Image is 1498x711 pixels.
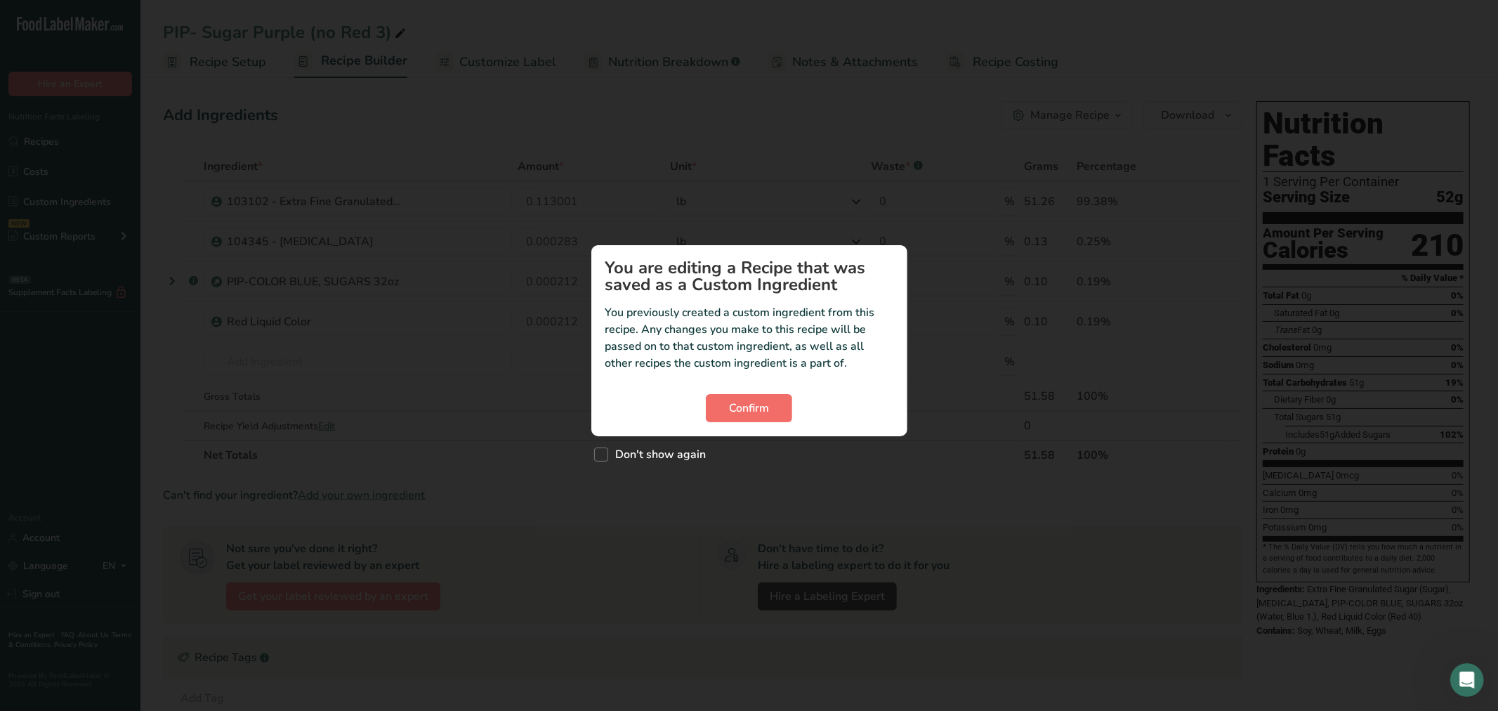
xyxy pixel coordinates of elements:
[706,394,792,422] button: Confirm
[605,259,893,293] h1: You are editing a Recipe that was saved as a Custom Ingredient
[608,448,707,462] span: Don't show again
[1450,663,1484,697] iframe: Intercom live chat
[729,400,769,417] span: Confirm
[605,304,893,372] p: You previously created a custom ingredient from this recipe. Any changes you make to this recipe ...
